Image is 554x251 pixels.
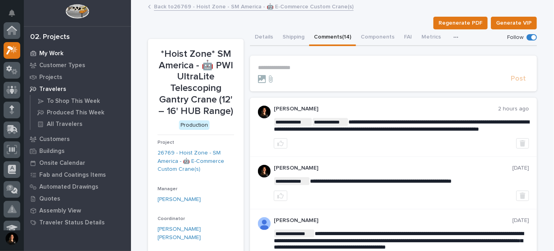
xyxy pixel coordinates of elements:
[158,140,174,145] span: Project
[512,217,529,224] p: [DATE]
[158,149,234,174] a: 26769 - Hoist Zone - SM America - 🤖 E-Commerce Custom Crane(s)
[278,29,309,46] button: Shipping
[158,187,177,191] span: Manager
[10,10,20,22] div: Notifications
[24,193,131,205] a: Quotes
[39,183,98,191] p: Automated Drawings
[47,121,83,128] p: All Travelers
[511,74,526,83] span: Post
[30,33,70,42] div: 02. Projects
[24,169,131,181] a: Fab and Coatings Items
[39,219,105,226] p: Traveler Status Details
[24,181,131,193] a: Automated Drawings
[39,207,81,214] p: Assembly View
[24,216,131,228] a: Traveler Status Details
[39,195,60,203] p: Quotes
[258,217,271,230] img: AD_cMMROVhewrCPqdu1DyWElRfTPtaMDIZb0Cz2p22wkP4SfGmFYCmSpR4ubGkS2JiFWMw9FE42fAOOw7Djl2MNBNTCFnhXYx...
[24,47,131,59] a: My Work
[258,106,271,118] img: ALV-UjUW5P6fp_EKJDib9bSu4i9siC2VWaYoJ4wmsxqwS8ugEzqt2jUn7pYeYhA5TGr5A6D3IzuemHUGlvM5rCUNVp4NrpVac...
[39,50,63,57] p: My Work
[417,29,446,46] button: Metrics
[24,157,131,169] a: Onsite Calendar
[274,106,498,112] p: [PERSON_NAME]
[274,217,512,224] p: [PERSON_NAME]
[39,172,106,179] p: Fab and Coatings Items
[39,74,62,81] p: Projects
[24,145,131,157] a: Buildings
[491,17,537,29] button: Generate VIP
[24,83,131,95] a: Travelers
[512,165,529,172] p: [DATE]
[250,29,278,46] button: Details
[508,74,529,83] button: Post
[24,71,131,83] a: Projects
[31,95,131,106] a: To Shop This Week
[39,136,70,143] p: Customers
[24,59,131,71] a: Customer Types
[47,98,100,105] p: To Shop This Week
[516,191,529,201] button: Delete post
[4,230,20,247] button: users-avatar
[65,4,89,19] img: Workspace Logo
[516,138,529,149] button: Delete post
[274,138,287,149] button: like this post
[274,165,512,172] p: [PERSON_NAME]
[274,191,287,201] button: like this post
[24,205,131,216] a: Assembly View
[258,165,271,178] img: ALV-UjUW5P6fp_EKJDib9bSu4i9siC2VWaYoJ4wmsxqwS8ugEzqt2jUn7pYeYhA5TGr5A6D3IzuemHUGlvM5rCUNVp4NrpVac...
[154,2,354,11] a: Back to26769 - Hoist Zone - SM America - 🤖 E-Commerce Custom Crane(s)
[47,109,104,116] p: Produced This Week
[39,148,65,155] p: Buildings
[31,118,131,129] a: All Travelers
[158,195,201,204] a: [PERSON_NAME]
[507,34,523,41] p: Follow
[433,17,488,29] button: Regenerate PDF
[498,106,529,112] p: 2 hours ago
[4,5,20,21] button: Notifications
[31,107,131,118] a: Produced This Week
[309,29,356,46] button: Comments (14)
[439,18,483,28] span: Regenerate PDF
[179,120,210,130] div: Production
[158,48,234,117] p: *Hoist Zone* SM America - 🤖 PWI UltraLite Telescoping Gantry Crane (12' – 16' HUB Range)
[356,29,399,46] button: Components
[39,86,66,93] p: Travelers
[399,29,417,46] button: FAI
[158,216,185,221] span: Coordinator
[39,62,85,69] p: Customer Types
[496,18,532,28] span: Generate VIP
[24,133,131,145] a: Customers
[39,160,85,167] p: Onsite Calendar
[158,225,234,242] a: [PERSON_NAME] [PERSON_NAME]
